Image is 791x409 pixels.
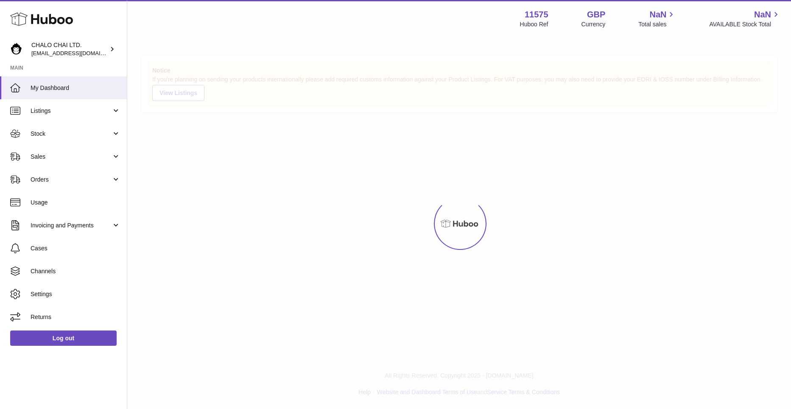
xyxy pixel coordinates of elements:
[31,267,120,275] span: Channels
[31,221,112,230] span: Invoicing and Payments
[525,9,548,20] strong: 11575
[649,9,666,20] span: NaN
[10,331,117,346] a: Log out
[709,9,781,28] a: NaN AVAILABLE Stock Total
[31,130,112,138] span: Stock
[638,9,676,28] a: NaN Total sales
[520,20,548,28] div: Huboo Ref
[587,9,605,20] strong: GBP
[581,20,606,28] div: Currency
[31,313,120,321] span: Returns
[31,290,120,298] span: Settings
[31,176,112,184] span: Orders
[10,43,23,56] img: Chalo@chalocompany.com
[31,41,108,57] div: CHALO CHAI LTD.
[754,9,771,20] span: NaN
[31,199,120,207] span: Usage
[31,50,125,56] span: [EMAIL_ADDRESS][DOMAIN_NAME]
[31,244,120,252] span: Cases
[31,84,120,92] span: My Dashboard
[638,20,676,28] span: Total sales
[709,20,781,28] span: AVAILABLE Stock Total
[31,107,112,115] span: Listings
[31,153,112,161] span: Sales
